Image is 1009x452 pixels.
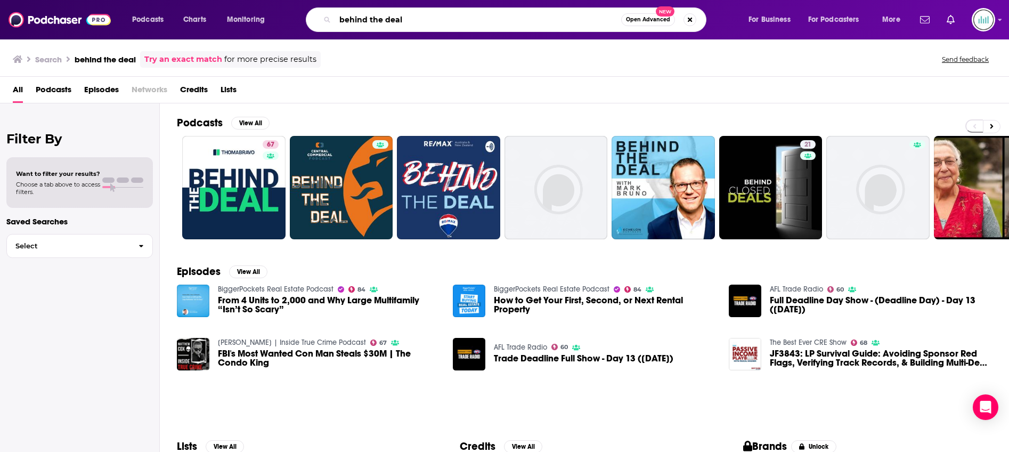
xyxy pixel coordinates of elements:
[494,343,547,352] a: AFL Trade Radio
[13,81,23,103] a: All
[800,140,816,149] a: 21
[633,287,641,292] span: 84
[939,55,992,64] button: Send feedback
[177,338,209,370] img: FBI's Most Wanted Con Man Steals $30M | The Condo King
[379,341,387,345] span: 67
[132,81,167,103] span: Networks
[7,243,130,249] span: Select
[494,354,673,363] span: Trade Deadline Full Show - Day 13 ([DATE])
[16,181,100,196] span: Choose a tab above to access filters.
[770,349,992,367] a: JF3843: LP Survival Guide: Avoiding Sponsor Red Flags, Verifying Track Records, & Building Multi-...
[801,11,875,28] button: open menu
[263,140,279,149] a: 67
[882,12,900,27] span: More
[16,170,100,177] span: Want to filter your results?
[84,81,119,103] a: Episodes
[75,54,136,64] h3: behind the deal
[144,53,222,66] a: Try an exact match
[851,340,868,346] a: 68
[656,6,675,17] span: New
[6,234,153,258] button: Select
[875,11,914,28] button: open menu
[621,13,675,26] button: Open AdvancedNew
[494,296,716,314] a: How to Get Your First, Second, or Next Rental Property
[729,285,761,317] img: Full Deadline Day Show - (Deadline Day) - Day 13 (12/10/22)
[827,286,844,293] a: 60
[224,53,316,66] span: for more precise results
[218,296,440,314] a: From 4 Units to 2,000 and Why Large Multifamily “Isn’t So Scary”
[916,11,934,29] a: Show notifications dropdown
[551,344,568,350] a: 60
[231,117,270,130] button: View All
[219,11,279,28] button: open menu
[741,11,804,28] button: open menu
[860,341,867,345] span: 68
[132,12,164,27] span: Podcasts
[972,8,995,31] img: User Profile
[804,140,811,150] span: 21
[218,285,333,294] a: BiggerPockets Real Estate Podcast
[453,338,485,370] img: Trade Deadline Full Show - Day 13 (18/10/23)
[316,7,717,32] div: Search podcasts, credits, & more...
[176,11,213,28] a: Charts
[808,12,859,27] span: For Podcasters
[836,287,844,292] span: 60
[770,338,847,347] a: The Best Ever CRE Show
[348,286,366,293] a: 84
[494,354,673,363] a: Trade Deadline Full Show - Day 13 (18/10/23)
[267,140,274,150] span: 67
[6,131,153,147] h2: Filter By
[177,116,223,130] h2: Podcasts
[183,12,206,27] span: Charts
[370,340,387,346] a: 67
[177,285,209,317] img: From 4 Units to 2,000 and Why Large Multifamily “Isn’t So Scary”
[973,394,998,420] div: Open Intercom Messenger
[218,349,440,367] a: FBI's Most Wanted Con Man Steals $30M | The Condo King
[729,338,761,370] img: JF3843: LP Survival Guide: Avoiding Sponsor Red Flags, Verifying Track Records, & Building Multi-...
[36,81,71,103] a: Podcasts
[125,11,177,28] button: open menu
[972,8,995,31] span: Logged in as podglomerate
[494,285,609,294] a: BiggerPockets Real Estate Podcast
[180,81,208,103] a: Credits
[6,216,153,227] p: Saved Searches
[624,286,642,293] a: 84
[748,12,791,27] span: For Business
[35,54,62,64] h3: Search
[221,81,237,103] a: Lists
[560,345,568,350] span: 60
[453,285,485,317] img: How to Get Your First, Second, or Next Rental Property
[9,10,111,30] img: Podchaser - Follow, Share and Rate Podcasts
[942,11,959,29] a: Show notifications dropdown
[177,265,267,278] a: EpisodesView All
[177,265,221,278] h2: Episodes
[177,116,270,130] a: PodcastsView All
[335,11,621,28] input: Search podcasts, credits, & more...
[218,338,366,347] a: Matthew Cox | Inside True Crime Podcast
[229,265,267,278] button: View All
[182,136,286,239] a: 67
[972,8,995,31] button: Show profile menu
[719,136,823,239] a: 21
[770,285,823,294] a: AFL Trade Radio
[357,287,365,292] span: 84
[770,296,992,314] a: Full Deadline Day Show - (Deadline Day) - Day 13 (12/10/22)
[626,17,670,22] span: Open Advanced
[770,296,992,314] span: Full Deadline Day Show - (Deadline Day) - Day 13 ([DATE])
